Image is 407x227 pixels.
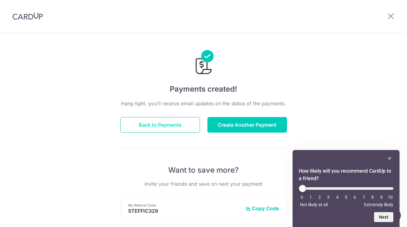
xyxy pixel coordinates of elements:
[300,202,328,207] span: Not likely at all
[361,195,367,200] li: 7
[317,195,323,200] li: 2
[378,195,385,200] li: 9
[12,12,43,20] img: CardUp
[120,117,200,133] button: Back to Payments
[343,195,349,200] li: 5
[308,195,314,200] li: 1
[334,195,340,200] li: 4
[386,155,393,162] button: Hide survey
[299,195,305,200] li: 0
[325,195,331,200] li: 3
[246,205,279,211] button: Copy Code
[299,185,393,207] div: How likely will you recommend CardUp to a friend? Select an option from 0 to 10, with 0 being Not...
[14,4,27,10] span: Help
[128,208,241,214] p: STEFFIC329
[369,195,376,200] li: 8
[207,117,287,133] button: Create Another Payment
[120,165,287,175] p: Want to save more?
[352,195,358,200] li: 6
[374,212,393,222] button: Next question
[128,203,241,208] p: My Referral Code
[120,180,287,188] p: Invite your friends and save on next your payment
[194,50,214,76] img: Payments
[120,100,287,107] p: Hang tight, you’ll receive email updates on the status of the payments.
[299,167,393,182] h2: How likely will you recommend CardUp to a friend? Select an option from 0 to 10, with 0 being Not...
[120,84,287,95] h4: Payments created!
[387,195,393,200] li: 10
[299,155,393,222] div: How likely will you recommend CardUp to a friend? Select an option from 0 to 10, with 0 being Not...
[364,202,393,207] span: Extremely likely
